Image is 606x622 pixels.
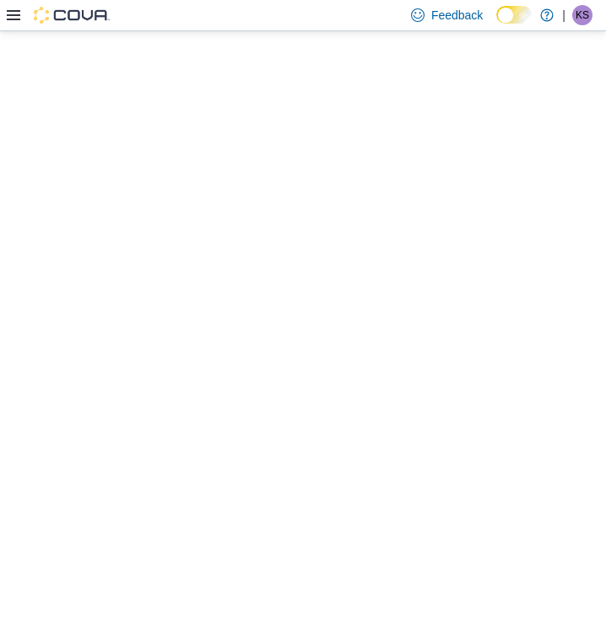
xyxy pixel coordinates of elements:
[572,5,592,25] div: Karlee Square
[496,6,532,24] input: Dark Mode
[576,5,589,25] span: KS
[431,7,483,24] span: Feedback
[34,7,110,24] img: Cova
[562,5,565,25] p: |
